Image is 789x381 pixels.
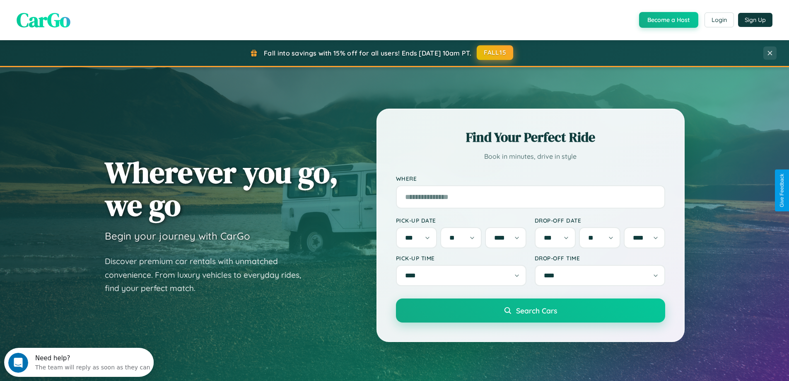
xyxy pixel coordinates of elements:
[396,217,526,224] label: Pick-up Date
[3,3,154,26] div: Open Intercom Messenger
[779,174,785,207] div: Give Feedback
[105,156,338,221] h1: Wherever you go, we go
[396,128,665,146] h2: Find Your Perfect Ride
[8,353,28,373] iframe: Intercom live chat
[264,49,471,57] span: Fall into savings with 15% off for all users! Ends [DATE] 10am PT.
[17,6,70,34] span: CarGo
[535,255,665,262] label: Drop-off Time
[477,45,513,60] button: FALL15
[535,217,665,224] label: Drop-off Date
[4,348,154,377] iframe: Intercom live chat discovery launcher
[516,306,557,315] span: Search Cars
[396,175,665,182] label: Where
[396,255,526,262] label: Pick-up Time
[105,230,250,242] h3: Begin your journey with CarGo
[396,150,665,163] p: Book in minutes, drive in style
[31,14,146,22] div: The team will reply as soon as they can
[738,13,772,27] button: Sign Up
[105,255,312,295] p: Discover premium car rentals with unmatched convenience. From luxury vehicles to everyday rides, ...
[396,298,665,323] button: Search Cars
[705,12,734,27] button: Login
[31,7,146,14] div: Need help?
[639,12,698,28] button: Become a Host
